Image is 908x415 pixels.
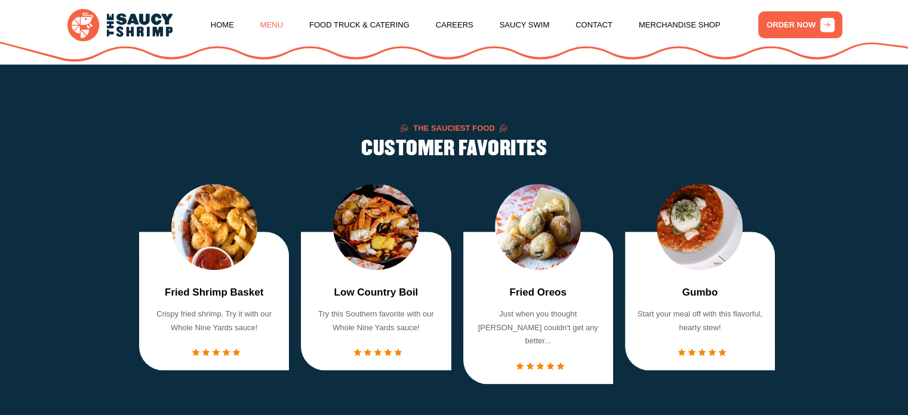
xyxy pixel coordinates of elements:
a: ORDER NOW [758,11,842,38]
img: food Image [657,184,743,270]
img: food Image [495,184,581,270]
img: logo [67,9,173,41]
a: Fried Shrimp Basket [165,285,263,300]
div: 2 / 7 [301,184,451,371]
a: Fried Oreos [509,285,566,300]
p: Crispy fried shrimp. Try it with our Whole Nine Yards sauce! [149,308,279,335]
p: Just when you thought [PERSON_NAME] couldn't get any better... [473,308,603,348]
div: 4 / 7 [625,184,775,371]
a: Contact [575,2,612,48]
img: food Image [333,184,419,270]
a: Gumbo [682,285,718,300]
a: Menu [260,2,283,48]
span: The Sauciest Food [413,124,495,132]
p: Start your meal off with this flavorful, hearty stew! [635,308,765,335]
div: 1 / 7 [139,184,289,371]
a: Saucy Swim [500,2,550,48]
a: Careers [436,2,473,48]
a: Food Truck & Catering [309,2,410,48]
p: Try this Southern favorite with our Whole Nine Yards sauce! [311,308,441,335]
div: 3 / 7 [463,184,613,384]
h2: CUSTOMER FAVORITES [361,138,547,161]
a: Low Country Boil [334,285,418,300]
a: Home [211,2,234,48]
img: food Image [171,184,257,270]
a: Merchandise Shop [639,2,721,48]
